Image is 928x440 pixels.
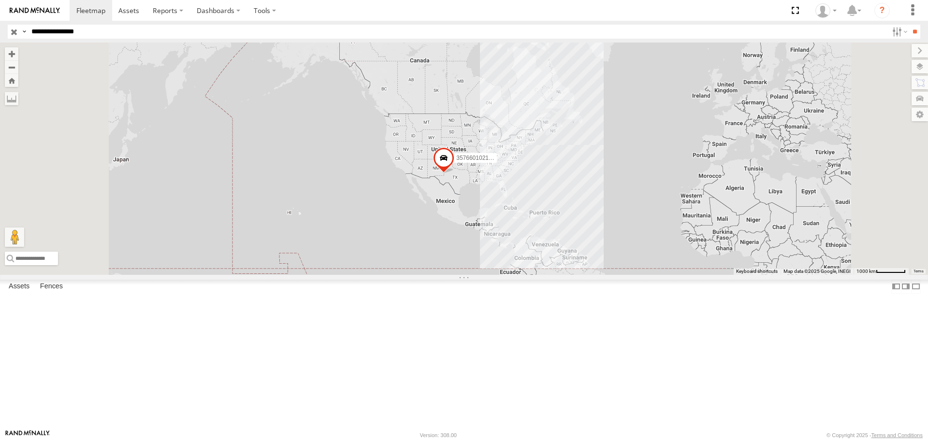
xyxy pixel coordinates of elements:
[5,92,18,105] label: Measure
[911,280,921,294] label: Hide Summary Table
[913,269,924,273] a: Terms (opens in new tab)
[856,269,876,274] span: 1000 km
[901,280,911,294] label: Dock Summary Table to the Right
[912,108,928,121] label: Map Settings
[854,268,909,275] button: Map Scale: 1000 km per 58 pixels
[420,432,457,438] div: Version: 308.00
[736,268,778,275] button: Keyboard shortcuts
[5,227,24,247] button: Drag Pegman onto the map to open Street View
[783,269,851,274] span: Map data ©2025 Google, INEGI
[5,430,50,440] a: Visit our Website
[35,280,68,294] label: Fences
[871,432,923,438] a: Terms and Conditions
[456,155,505,161] span: 357660102196441
[891,280,901,294] label: Dock Summary Table to the Left
[4,280,34,294] label: Assets
[812,3,840,18] div: Randy Yohe
[5,60,18,74] button: Zoom out
[5,74,18,87] button: Zoom Home
[20,25,28,39] label: Search Query
[888,25,909,39] label: Search Filter Options
[826,432,923,438] div: © Copyright 2025 -
[874,3,890,18] i: ?
[5,47,18,60] button: Zoom in
[10,7,60,14] img: rand-logo.svg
